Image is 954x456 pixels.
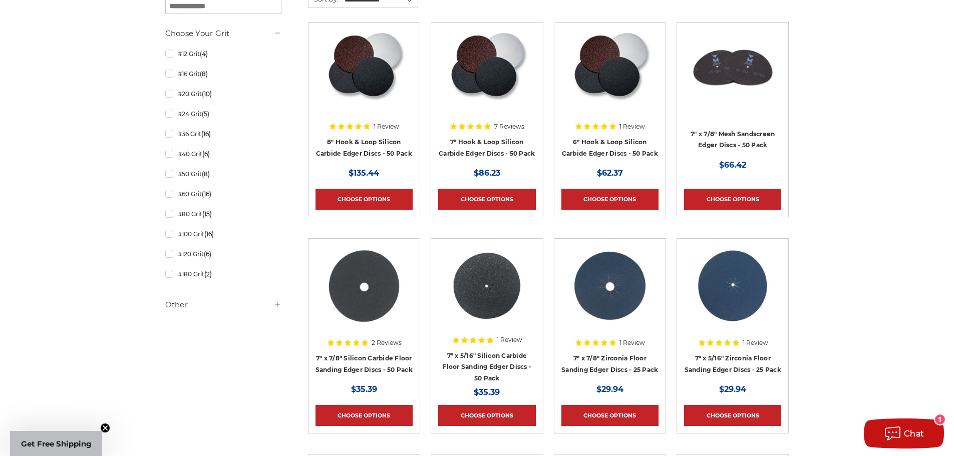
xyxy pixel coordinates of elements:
button: Chat [864,418,944,448]
a: #80 Grit [165,205,281,223]
a: 7" x 7/8" Mesh Sanding Screen Edger Discs [684,30,781,127]
a: Choose Options [315,405,413,426]
a: Mercer 7" x 7/8" Hole Zirconia Floor Sanding Cloth Edger Disc [561,246,659,343]
a: #12 Grit [165,45,281,63]
a: Choose Options [684,189,781,210]
div: Get Free ShippingClose teaser [10,431,102,456]
a: Choose Options [315,189,413,210]
span: 1 Review [619,340,645,346]
span: (6) [202,150,210,158]
button: Close teaser [100,423,110,433]
span: $135.44 [349,168,379,178]
a: Silicon Carbide 6" Hook & Loop Edger Discs [561,30,659,127]
a: 8" Hook & Loop Silicon Carbide Edger Discs - 50 Pack [316,138,412,157]
img: 7" x 5/16" Silicon Carbide Floor Sanding Edger Disc Coarse [447,246,527,326]
span: (6) [204,250,211,258]
span: (16) [204,230,214,238]
span: $62.37 [597,168,623,178]
span: (5) [202,110,209,118]
a: Choose Options [684,405,781,426]
a: 7" x 7/8" Mesh Sandscreen Edger Discs - 50 Pack [691,130,775,149]
a: #100 Grit [165,225,281,243]
a: 7" Hook & Loop Silicon Carbide Edger Discs - 50 Pack [439,138,535,157]
span: 1 Review [374,124,399,130]
a: #24 Grit [165,105,281,123]
span: 7 Reviews [494,124,524,130]
span: (8) [202,170,210,178]
a: 7" x 7/8" Silicon Carbide Floor Sanding Edger Discs - 50 Pack [315,354,413,373]
a: Choose Options [561,405,659,426]
img: 7" x 7/8" Mesh Sanding Screen Edger Discs [693,30,773,110]
a: Mercer 7" x 5/16" Hole Zirconia Floor Sanding Cloth Edger Disc [684,246,781,343]
span: 1 Review [743,340,768,346]
span: (16) [201,130,211,138]
span: $35.39 [351,384,377,394]
a: 7" x 7/8" Silicon Carbide Floor Sanding Edger Disc [315,246,413,343]
span: $29.94 [719,384,746,394]
span: (15) [202,210,212,218]
span: (8) [200,70,208,78]
h5: Other [165,299,281,311]
span: (10) [202,90,212,98]
span: Get Free Shipping [21,439,92,448]
a: 7" x 5/16" Silicon Carbide Floor Sanding Edger Discs - 50 Pack [442,352,531,382]
a: #36 Grit [165,125,281,143]
span: (4) [200,50,208,58]
a: Choose Options [438,189,535,210]
a: Choose Options [561,189,659,210]
a: 6" Hook & Loop Silicon Carbide Edger Discs - 50 Pack [562,138,658,157]
img: Mercer 7" x 7/8" Hole Zirconia Floor Sanding Cloth Edger Disc [570,246,650,326]
a: #16 Grit [165,65,281,83]
a: 7" x 5/16" Zirconia Floor Sanding Edger Discs - 25 Pack [685,354,781,373]
a: #180 Grit [165,265,281,283]
span: 1 Review [619,124,645,130]
a: #40 Grit [165,145,281,163]
span: $86.23 [474,168,500,178]
a: Silicon Carbide 7" Hook & Loop Edger Discs [438,30,535,127]
a: 7" x 7/8" Zirconia Floor Sanding Edger Discs - 25 Pack [561,354,658,373]
span: (2) [204,270,212,278]
a: #50 Grit [165,165,281,183]
span: 2 Reviews [372,340,402,346]
a: #60 Grit [165,185,281,203]
h5: Choose Your Grit [165,28,281,40]
img: Mercer 7" x 5/16" Hole Zirconia Floor Sanding Cloth Edger Disc [693,246,773,326]
div: 1 [935,414,945,424]
span: (16) [202,190,211,198]
img: 7" x 7/8" Silicon Carbide Floor Sanding Edger Disc [324,246,404,326]
a: 7" x 5/16" Silicon Carbide Floor Sanding Edger Disc Coarse [438,246,535,343]
a: Choose Options [438,405,535,426]
span: $35.39 [474,387,500,397]
a: #120 Grit [165,245,281,263]
span: Chat [904,429,924,438]
span: $29.94 [596,384,623,394]
a: Silicon Carbide 8" Hook & Loop Edger Discs [315,30,413,127]
img: Silicon Carbide 8" Hook & Loop Edger Discs [324,30,405,110]
img: Silicon Carbide 6" Hook & Loop Edger Discs [569,30,651,110]
img: Silicon Carbide 7" Hook & Loop Edger Discs [446,30,527,110]
span: $66.42 [719,160,746,170]
a: #20 Grit [165,85,281,103]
